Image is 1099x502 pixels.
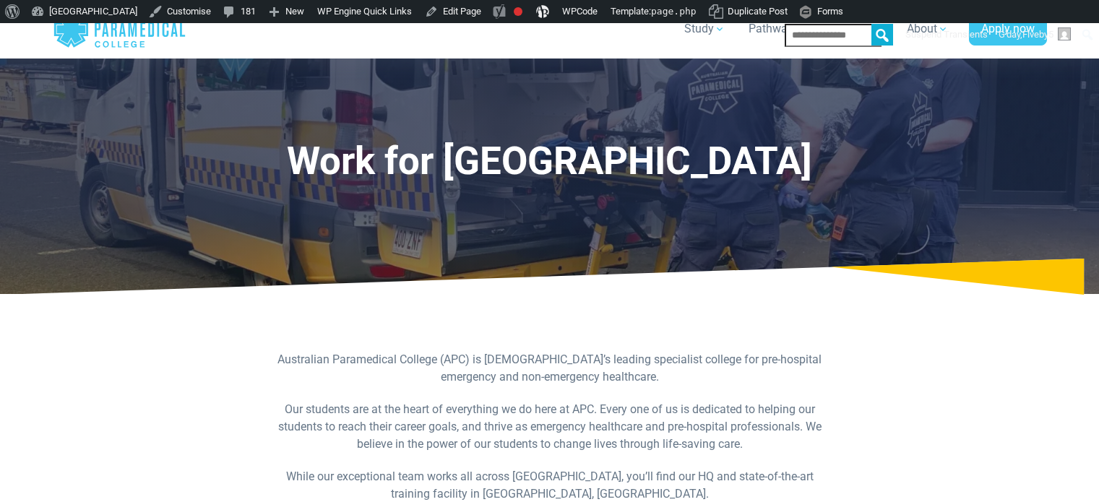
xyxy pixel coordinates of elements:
p: Our students are at the heart of everything we do here at APC. Every one of us is dedicated to he... [271,401,829,453]
h1: Work for [GEOGRAPHIC_DATA] [127,139,973,184]
a: Study [676,9,734,49]
a: Pathways [740,9,819,49]
span: Fiveby5 [1022,29,1053,40]
a: Australian Paramedical College [53,6,186,53]
a: Suspend Transients [900,23,994,46]
a: G'day, [994,23,1077,46]
p: Australian Paramedical College (APC) is [DEMOGRAPHIC_DATA]’s leading specialist college for pre-h... [271,351,829,386]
